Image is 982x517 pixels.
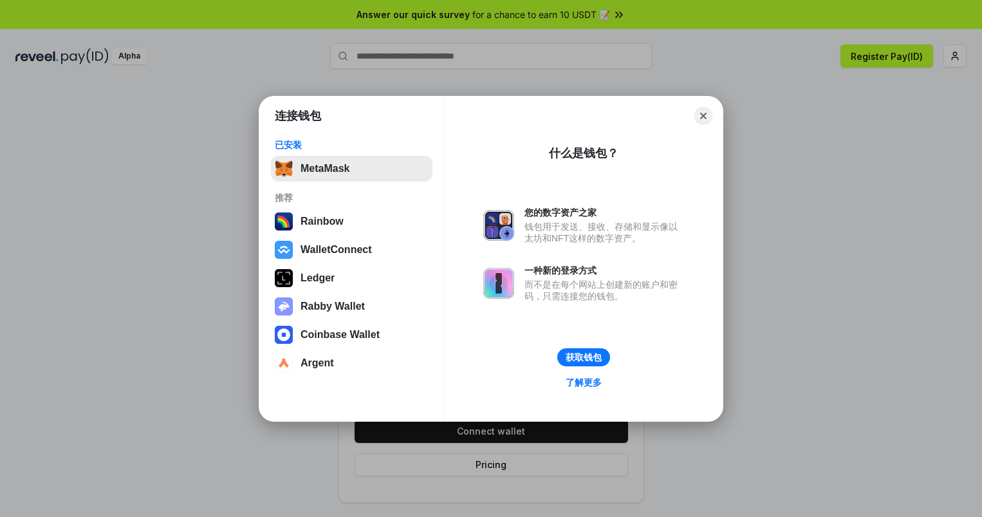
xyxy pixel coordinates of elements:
img: svg+xml,%3Csvg%20xmlns%3D%22http%3A%2F%2Fwww.w3.org%2F2000%2Fsvg%22%20width%3D%2228%22%20height%3... [275,269,293,287]
div: 什么是钱包？ [549,146,618,161]
div: WalletConnect [301,244,372,256]
div: MetaMask [301,163,349,174]
img: svg+xml,%3Csvg%20width%3D%2228%22%20height%3D%2228%22%20viewBox%3D%220%200%2028%2028%22%20fill%3D... [275,354,293,372]
button: Coinbase Wallet [271,322,432,348]
div: 钱包用于发送、接收、存储和显示像以太坊和NFT这样的数字资产。 [524,221,684,244]
button: 获取钱包 [557,348,610,366]
button: Argent [271,350,432,376]
div: Argent [301,357,334,369]
img: svg+xml,%3Csvg%20fill%3D%22none%22%20height%3D%2233%22%20viewBox%3D%220%200%2035%2033%22%20width%... [275,160,293,178]
div: 推荐 [275,192,429,203]
img: svg+xml,%3Csvg%20width%3D%2228%22%20height%3D%2228%22%20viewBox%3D%220%200%2028%2028%22%20fill%3D... [275,241,293,259]
div: 一种新的登录方式 [524,265,684,276]
div: 获取钱包 [566,352,602,363]
div: 而不是在每个网站上创建新的账户和密码，只需连接您的钱包。 [524,279,684,302]
button: MetaMask [271,156,432,182]
img: svg+xml,%3Csvg%20xmlns%3D%22http%3A%2F%2Fwww.w3.org%2F2000%2Fsvg%22%20fill%3D%22none%22%20viewBox... [483,268,514,299]
img: svg+xml,%3Csvg%20width%3D%2228%22%20height%3D%2228%22%20viewBox%3D%220%200%2028%2028%22%20fill%3D... [275,326,293,344]
h1: 连接钱包 [275,108,321,124]
div: Coinbase Wallet [301,329,380,341]
button: Rabby Wallet [271,294,432,319]
div: 了解更多 [566,377,602,388]
button: WalletConnect [271,237,432,263]
div: Ledger [301,272,335,284]
img: svg+xml,%3Csvg%20xmlns%3D%22http%3A%2F%2Fwww.w3.org%2F2000%2Fsvg%22%20fill%3D%22none%22%20viewBox... [275,297,293,315]
button: Ledger [271,265,432,291]
button: Close [694,107,712,125]
button: Rainbow [271,209,432,234]
div: Rainbow [301,216,344,227]
a: 了解更多 [558,374,609,391]
div: 您的数字资产之家 [524,207,684,218]
div: Rabby Wallet [301,301,365,312]
img: svg+xml,%3Csvg%20xmlns%3D%22http%3A%2F%2Fwww.w3.org%2F2000%2Fsvg%22%20fill%3D%22none%22%20viewBox... [483,210,514,241]
div: 已安装 [275,139,429,151]
img: svg+xml,%3Csvg%20width%3D%22120%22%20height%3D%22120%22%20viewBox%3D%220%200%20120%20120%22%20fil... [275,212,293,230]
